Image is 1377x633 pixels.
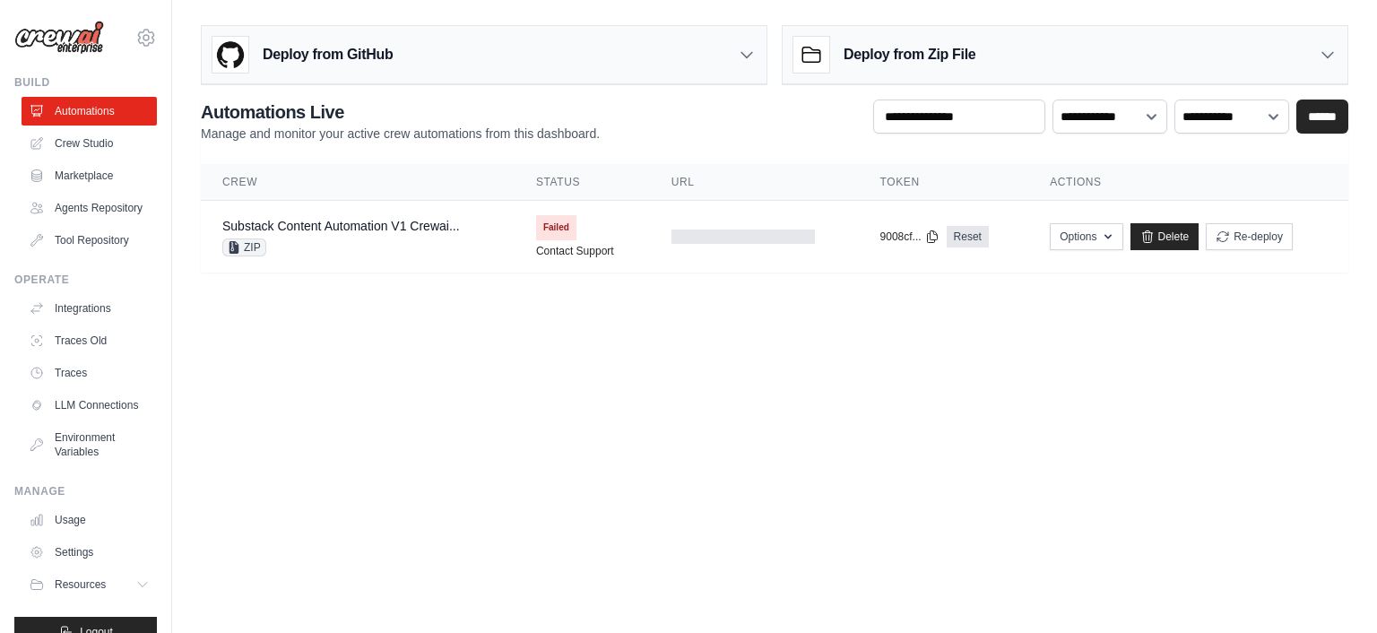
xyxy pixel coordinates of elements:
[22,359,157,387] a: Traces
[222,238,266,256] span: ZIP
[14,273,157,287] div: Operate
[14,75,157,90] div: Build
[22,423,157,466] a: Environment Variables
[212,37,248,73] img: GitHub Logo
[55,577,106,592] span: Resources
[1130,223,1199,250] a: Delete
[22,97,157,126] a: Automations
[22,391,157,420] a: LLM Connections
[263,44,393,65] h3: Deploy from GitHub
[650,164,859,201] th: URL
[22,538,157,567] a: Settings
[201,125,600,143] p: Manage and monitor your active crew automations from this dashboard.
[201,100,600,125] h2: Automations Live
[222,219,460,233] a: Substack Content Automation V1 Crewai...
[947,226,989,247] a: Reset
[22,506,157,534] a: Usage
[22,129,157,158] a: Crew Studio
[22,226,157,255] a: Tool Repository
[22,161,157,190] a: Marketplace
[201,164,515,201] th: Crew
[844,44,975,65] h3: Deploy from Zip File
[1028,164,1348,201] th: Actions
[859,164,1029,201] th: Token
[22,194,157,222] a: Agents Repository
[1287,547,1377,633] iframe: Chat Widget
[536,215,576,240] span: Failed
[22,326,157,355] a: Traces Old
[880,230,940,244] button: 9008cf...
[1206,223,1293,250] button: Re-deploy
[22,570,157,599] button: Resources
[22,294,157,323] a: Integrations
[536,244,614,258] a: Contact Support
[515,164,650,201] th: Status
[14,484,157,499] div: Manage
[14,21,104,55] img: Logo
[1050,223,1122,250] button: Options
